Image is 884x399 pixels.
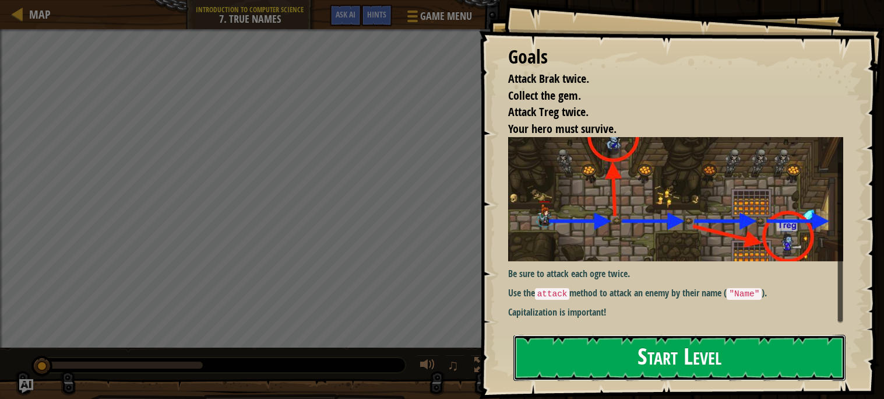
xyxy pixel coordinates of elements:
[508,71,589,86] span: Attack Brak twice.
[508,267,843,281] p: Be sure to attack each ogre twice.
[508,104,589,120] span: Attack Treg twice.
[448,356,459,374] span: ♫
[508,121,617,136] span: Your hero must survive.
[508,286,843,300] p: Use the method to attack an enemy by their name ( ).
[513,335,846,381] button: Start Level
[508,306,843,319] p: Capitalization is important!
[367,9,386,20] span: Hints
[494,121,840,138] li: Your hero must survive.
[398,5,479,32] button: Game Menu
[416,355,439,379] button: Adjust volume
[535,288,570,300] code: attack
[470,355,494,379] button: Toggle fullscreen
[494,71,840,87] li: Attack Brak twice.
[508,87,581,103] span: Collect the gem.
[29,6,51,22] span: Map
[494,87,840,104] li: Collect the gem.
[508,44,843,71] div: Goals
[727,288,762,300] code: "Name"
[508,107,843,261] img: True names
[445,355,465,379] button: ♫
[420,9,472,24] span: Game Menu
[336,9,355,20] span: Ask AI
[330,5,361,26] button: Ask AI
[19,379,33,393] button: Ask AI
[23,6,51,22] a: Map
[494,104,840,121] li: Attack Treg twice.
